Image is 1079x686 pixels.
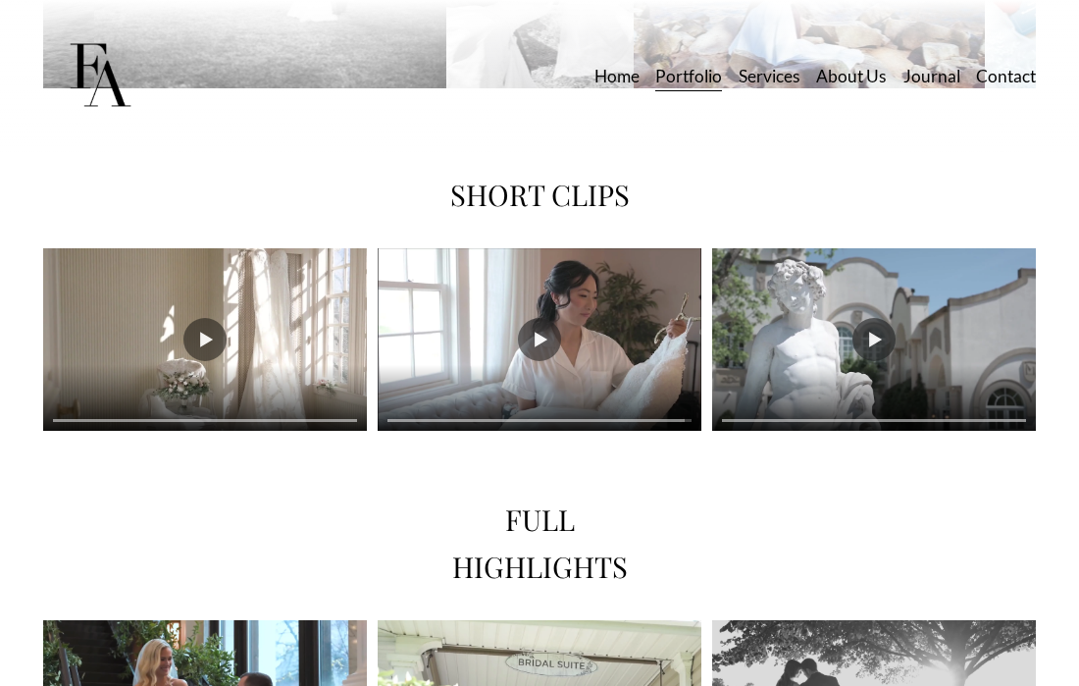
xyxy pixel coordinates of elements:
input: Seek [53,413,357,427]
button: Play [852,318,896,361]
a: Home [594,59,640,93]
input: Seek [722,413,1026,427]
a: Services [739,59,800,93]
h1: SHORT CLIPS [420,171,660,218]
input: Seek [387,413,692,427]
img: Frost Artistry [43,20,156,132]
a: Contact [976,59,1036,93]
a: Portfolio [655,59,722,93]
button: Play [183,318,227,361]
button: Play [518,318,561,361]
h1: FULL HIGHLIGHTS [420,496,660,589]
a: Journal [903,59,960,93]
a: About Us [816,59,887,93]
